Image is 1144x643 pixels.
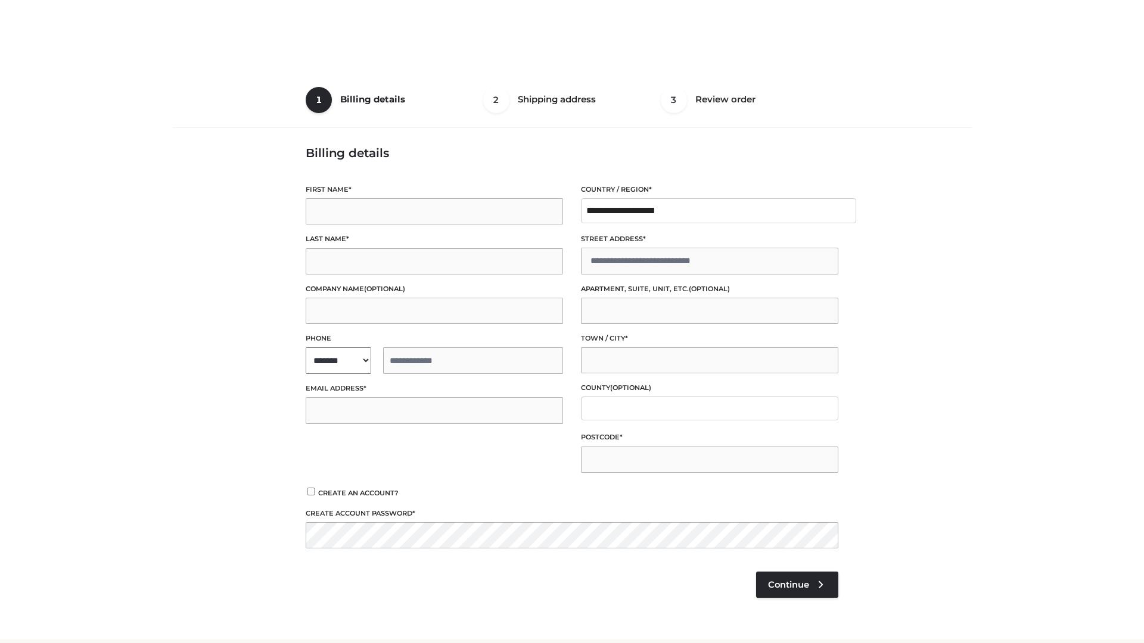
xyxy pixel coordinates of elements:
span: 3 [661,87,687,113]
span: Create an account? [318,489,399,497]
label: Street address [581,233,838,245]
label: Apartment, suite, unit, etc. [581,283,838,295]
span: 2 [483,87,509,113]
a: Continue [756,572,838,598]
span: Continue [768,579,809,590]
label: First name [306,184,563,195]
label: Email address [306,383,563,394]
label: Country / Region [581,184,838,195]
span: (optional) [689,285,730,293]
span: Review order [695,93,756,105]
input: Create an account? [306,488,316,495]
span: 1 [306,87,332,113]
label: Postcode [581,432,838,443]
span: Billing details [340,93,405,105]
label: Last name [306,233,563,245]
h3: Billing details [306,146,838,160]
label: Phone [306,333,563,344]
span: (optional) [364,285,405,293]
label: Town / City [581,333,838,344]
label: Create account password [306,508,838,519]
span: Shipping address [518,93,596,105]
label: County [581,382,838,394]
label: Company name [306,283,563,295]
span: (optional) [610,383,651,392]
